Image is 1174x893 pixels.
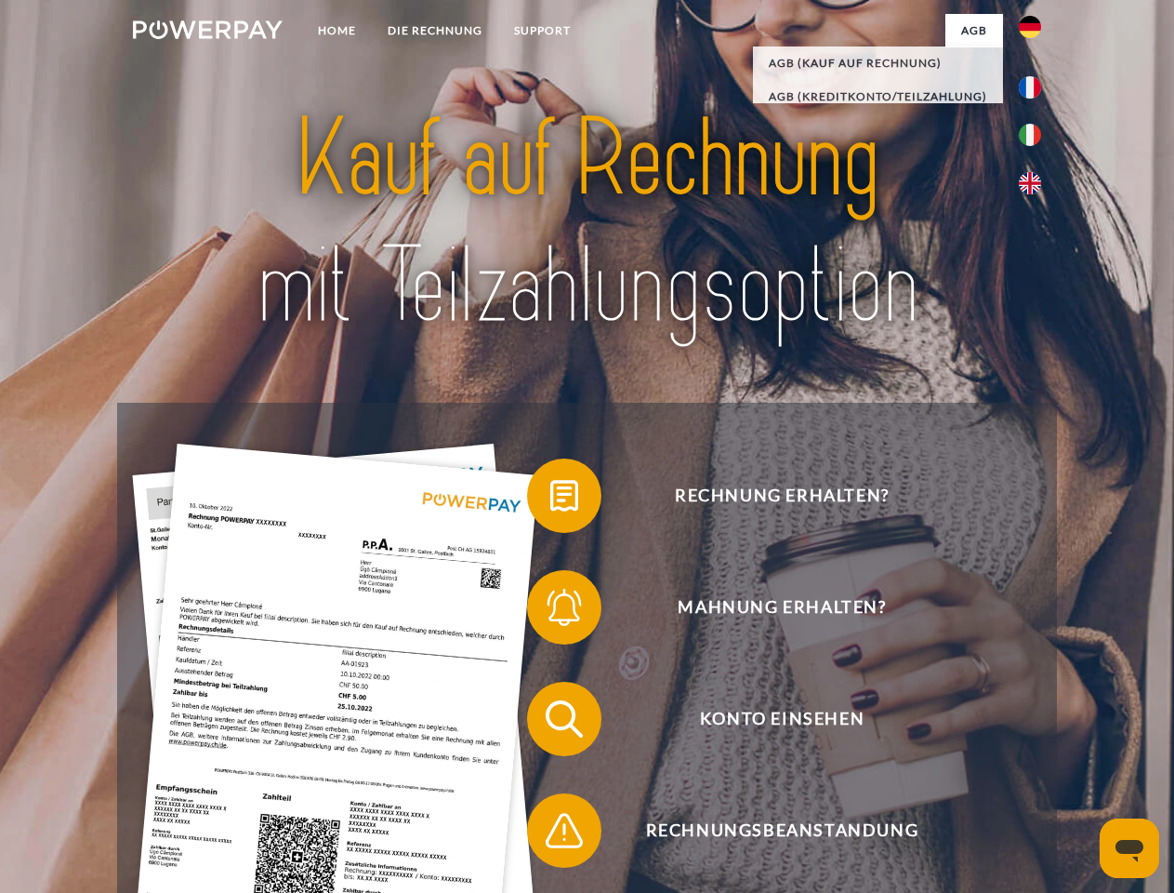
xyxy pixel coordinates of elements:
img: it [1019,124,1041,146]
img: en [1019,172,1041,194]
a: AGB (Kreditkonto/Teilzahlung) [753,80,1003,113]
img: qb_warning.svg [541,807,587,854]
span: Rechnungsbeanstandung [554,793,1009,868]
a: SUPPORT [498,14,587,47]
button: Konto einsehen [527,682,1010,756]
img: qb_bell.svg [541,584,587,631]
img: de [1019,16,1041,38]
span: Mahnung erhalten? [554,570,1009,645]
a: agb [945,14,1003,47]
a: DIE RECHNUNG [372,14,498,47]
img: qb_bill.svg [541,473,587,519]
img: title-powerpay_de.svg [178,89,996,356]
button: Rechnungsbeanstandung [527,793,1010,868]
a: AGB (Kauf auf Rechnung) [753,47,1003,80]
img: fr [1019,76,1041,99]
a: Home [302,14,372,47]
button: Rechnung erhalten? [527,459,1010,533]
iframe: Schaltfläche zum Öffnen des Messaging-Fensters [1100,819,1159,878]
button: Mahnung erhalten? [527,570,1010,645]
span: Rechnung erhalten? [554,459,1009,533]
img: qb_search.svg [541,696,587,742]
img: logo-powerpay-white.svg [133,20,283,39]
span: Konto einsehen [554,682,1009,756]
